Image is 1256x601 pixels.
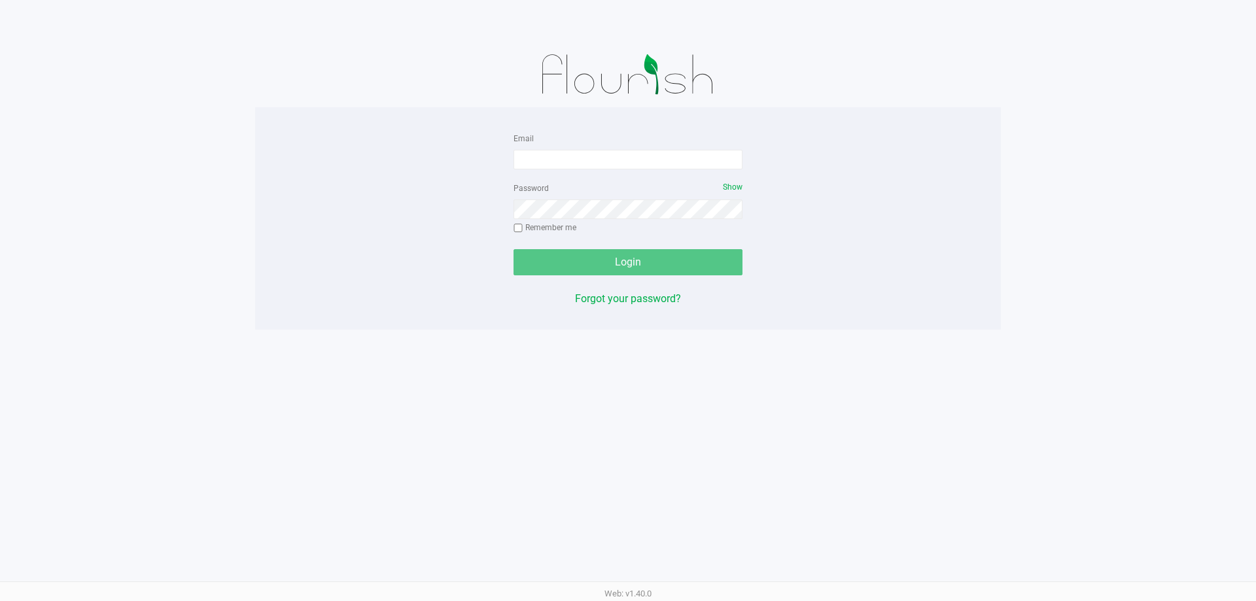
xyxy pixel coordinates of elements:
label: Email [514,133,534,145]
input: Remember me [514,224,523,233]
label: Password [514,182,549,194]
span: Web: v1.40.0 [604,589,652,598]
button: Forgot your password? [575,291,681,307]
label: Remember me [514,222,576,233]
span: Show [723,182,742,192]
